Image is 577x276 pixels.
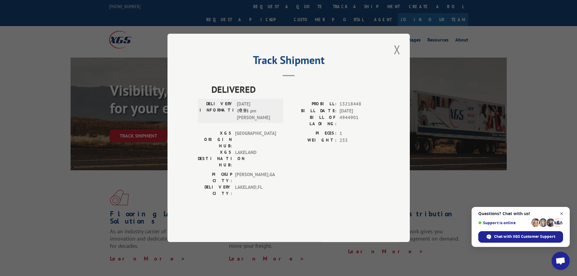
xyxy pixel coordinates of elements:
[237,101,278,121] span: [DATE] 01:15 pm [PERSON_NAME]
[289,115,337,127] label: BILL OF LADING:
[198,56,380,67] h2: Track Shipment
[478,231,563,243] span: Chat with XGS Customer Support
[289,130,337,137] label: PIECES:
[340,137,380,144] span: 233
[198,130,232,149] label: XGS ORIGIN HUB:
[235,149,276,168] span: LAKELAND
[198,149,232,168] label: XGS DESTINATION HUB:
[200,101,234,121] label: DELIVERY INFORMATION:
[235,130,276,149] span: [GEOGRAPHIC_DATA]
[494,234,555,239] span: Chat with XGS Customer Support
[235,184,276,197] span: LAKELAND , FL
[235,171,276,184] span: [PERSON_NAME] , GA
[340,115,380,127] span: 4944901
[289,101,337,108] label: PROBILL:
[340,108,380,115] span: [DATE]
[392,41,402,58] button: Close modal
[478,211,563,216] span: Questions? Chat with us!
[340,130,380,137] span: 1
[289,108,337,115] label: BILL DATE:
[198,184,232,197] label: DELIVERY CITY:
[289,137,337,144] label: WEIGHT:
[340,101,380,108] span: 13218448
[198,171,232,184] label: PICKUP CITY:
[211,83,380,96] span: DELIVERED
[478,221,529,225] span: Support is online
[552,252,570,270] a: Open chat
